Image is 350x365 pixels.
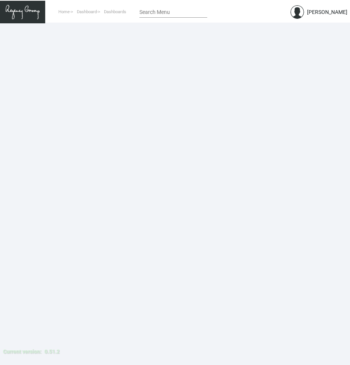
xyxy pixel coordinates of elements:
div: [PERSON_NAME] [307,8,347,16]
span: Dashboard [77,9,97,14]
span: Dashboards [104,9,126,14]
div: Current version: [3,348,41,356]
img: admin@bootstrapmaster.com [290,5,304,19]
div: 0.51.2 [44,348,60,356]
span: Home [58,9,70,14]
